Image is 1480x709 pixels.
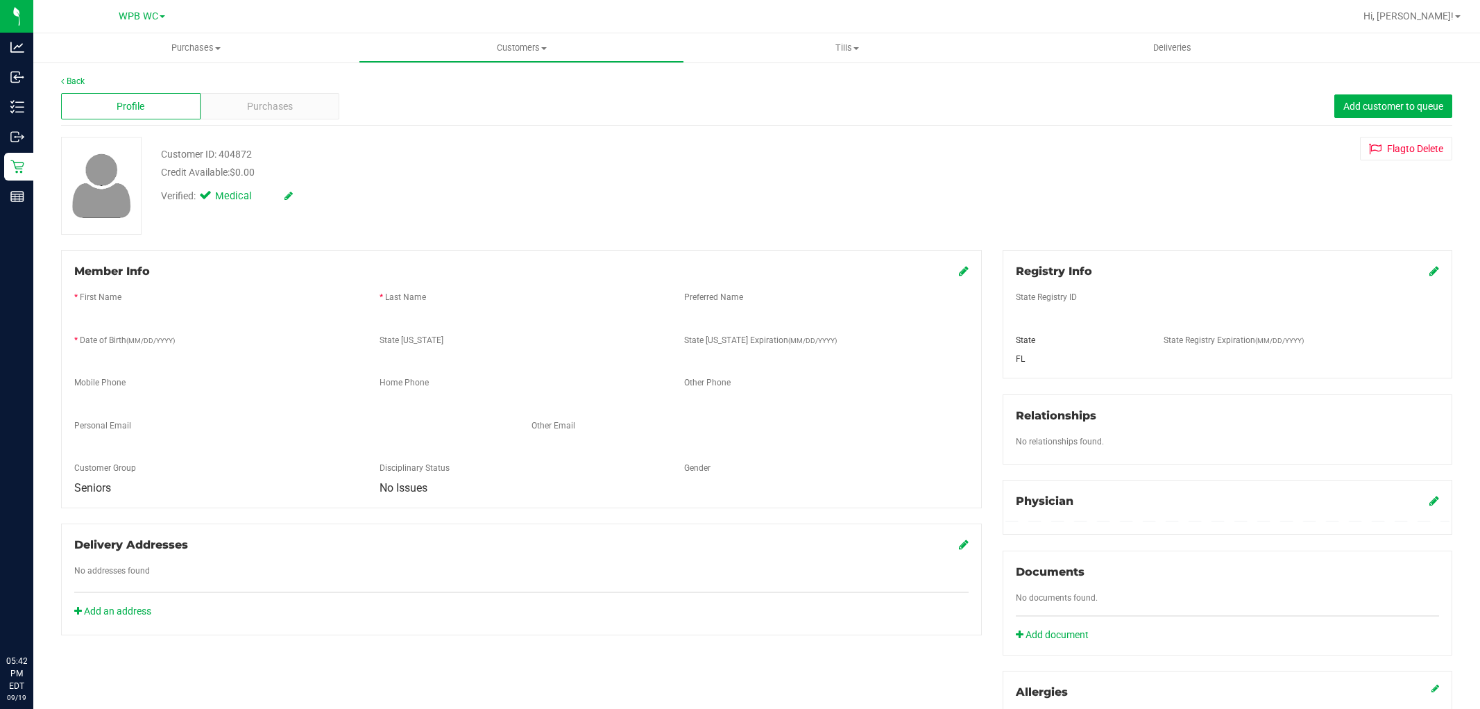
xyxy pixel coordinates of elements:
[10,160,24,174] inline-svg: Retail
[684,462,711,474] label: Gender
[1016,265,1092,278] span: Registry Info
[14,598,56,640] iframe: Resource center
[380,334,443,347] label: State [US_STATE]
[359,42,683,54] span: Customers
[1360,137,1452,160] button: Flagto Delete
[359,33,684,62] a: Customers
[80,291,121,303] label: First Name
[74,606,151,617] a: Add an address
[1016,409,1096,422] span: Relationships
[161,147,252,162] div: Customer ID: 404872
[531,419,575,432] label: Other Email
[1016,435,1104,448] label: No relationships found.
[33,42,359,54] span: Purchases
[1343,101,1443,112] span: Add customer to queue
[215,189,271,204] span: Medical
[65,150,138,222] img: user-icon.png
[74,376,126,389] label: Mobile Phone
[685,42,1009,54] span: Tills
[385,291,426,303] label: Last Name
[126,337,175,344] span: (MM/DD/YYYY)
[1016,628,1096,642] a: Add document
[1016,494,1073,508] span: Physician
[1016,593,1098,603] span: No documents found.
[74,265,150,278] span: Member Info
[1005,334,1153,347] div: State
[684,334,837,347] label: State [US_STATE] Expiration
[74,462,136,474] label: Customer Group
[33,33,359,62] a: Purchases
[1010,33,1335,62] a: Deliveries
[230,167,255,178] span: $0.00
[161,165,847,180] div: Credit Available:
[80,334,175,347] label: Date of Birth
[10,190,24,203] inline-svg: Reports
[1005,353,1153,365] div: FL
[161,189,293,204] div: Verified:
[1134,42,1210,54] span: Deliveries
[1164,334,1304,347] label: State Registry Expiration
[380,376,429,389] label: Home Phone
[1016,685,1068,699] span: Allergies
[1363,10,1454,22] span: Hi, [PERSON_NAME]!
[684,376,731,389] label: Other Phone
[1016,291,1077,303] label: State Registry ID
[788,337,837,344] span: (MM/DD/YYYY)
[1255,337,1304,344] span: (MM/DD/YYYY)
[74,565,150,577] label: No addresses found
[74,538,188,551] span: Delivery Addresses
[1016,565,1085,578] span: Documents
[117,99,144,114] span: Profile
[61,76,85,86] a: Back
[1334,94,1452,118] button: Add customer to queue
[74,481,111,494] span: Seniors
[684,33,1010,62] a: Tills
[380,462,450,474] label: Disciplinary Status
[10,130,24,144] inline-svg: Outbound
[119,10,158,22] span: WPB WC
[10,70,24,84] inline-svg: Inbound
[10,100,24,114] inline-svg: Inventory
[247,99,293,114] span: Purchases
[6,655,27,692] p: 05:42 PM EDT
[380,481,427,494] span: No Issues
[74,419,131,432] label: Personal Email
[6,692,27,703] p: 09/19
[10,40,24,54] inline-svg: Analytics
[684,291,743,303] label: Preferred Name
